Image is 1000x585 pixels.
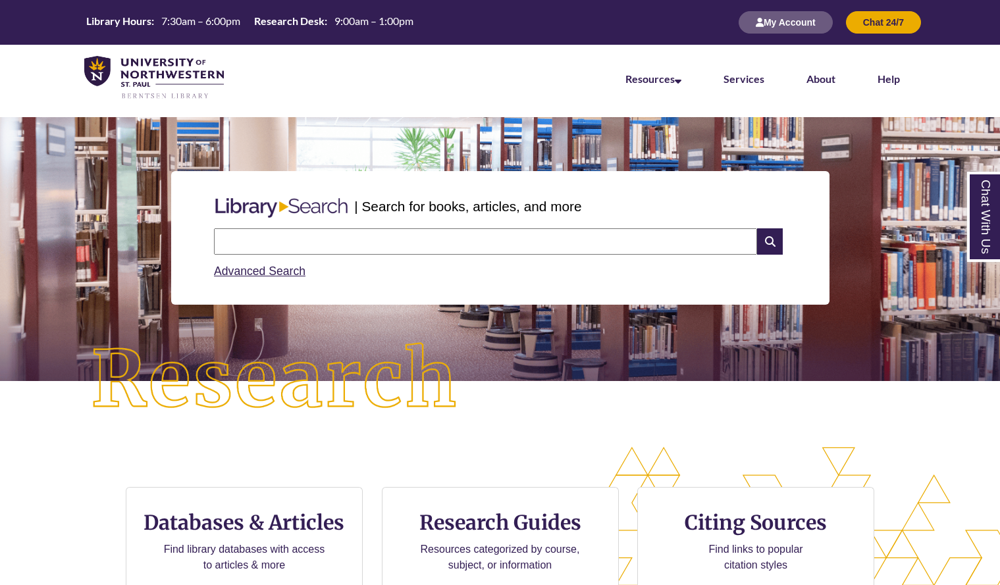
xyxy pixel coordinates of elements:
[414,542,586,573] p: Resources categorized by course, subject, or information
[846,11,921,34] button: Chat 24/7
[334,14,413,27] span: 9:00am – 1:00pm
[159,542,330,573] p: Find library databases with access to articles & more
[393,510,608,535] h3: Research Guides
[692,542,820,573] p: Find links to popular citation styles
[249,14,329,28] th: Research Desk:
[757,228,782,255] i: Search
[81,14,419,32] a: Hours Today
[84,56,224,100] img: UNWSP Library Logo
[161,14,240,27] span: 7:30am – 6:00pm
[137,510,352,535] h3: Databases & Articles
[739,11,833,34] button: My Account
[625,72,681,85] a: Resources
[675,510,836,535] h3: Citing Sources
[724,72,764,85] a: Services
[846,16,921,28] a: Chat 24/7
[878,72,900,85] a: Help
[739,16,833,28] a: My Account
[806,72,835,85] a: About
[214,265,305,278] a: Advanced Search
[50,302,500,459] img: Research
[81,14,419,30] table: Hours Today
[209,193,354,223] img: Libary Search
[354,196,581,216] p: | Search for books, articles, and more
[81,14,156,28] th: Library Hours:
